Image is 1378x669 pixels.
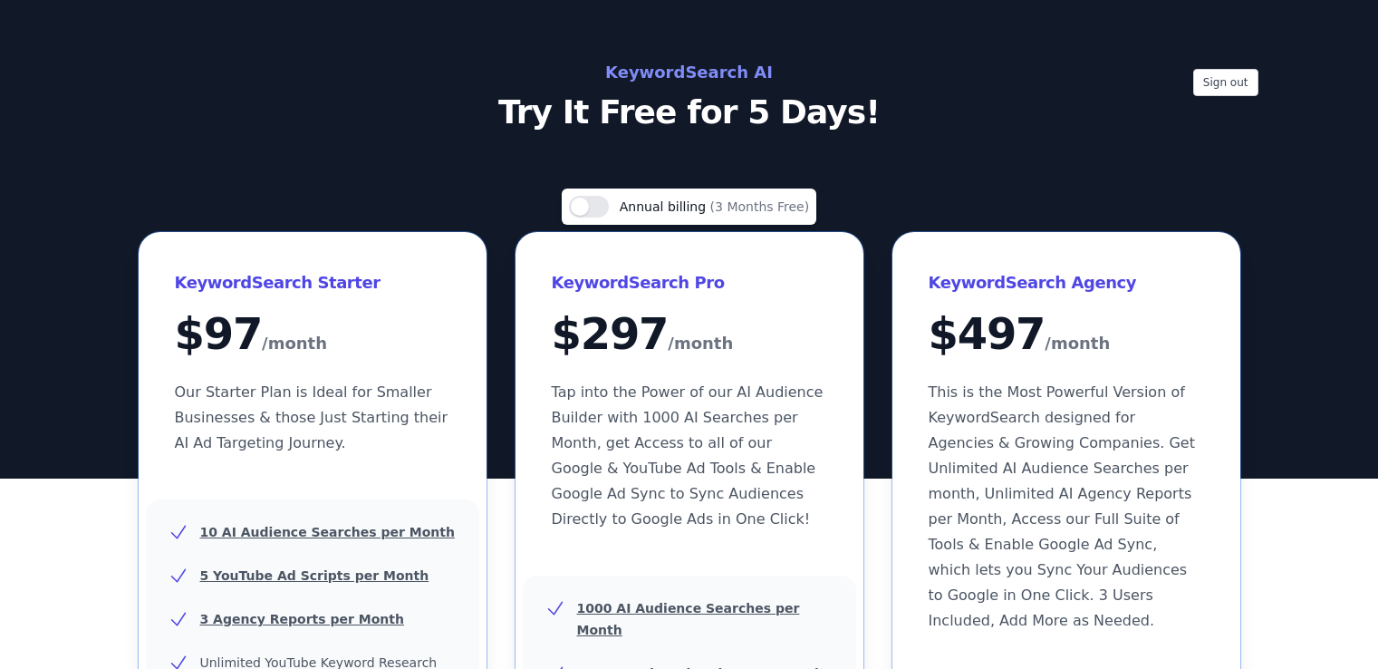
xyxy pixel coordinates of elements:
[552,383,824,528] span: Tap into the Power of our AI Audience Builder with 1000 AI Searches per Month, get Access to all ...
[577,601,800,637] u: 1000 AI Audience Searches per Month
[284,94,1095,131] p: Try It Free for 5 Days!
[668,329,733,358] span: /month
[1193,69,1258,96] button: Sign out
[262,329,327,358] span: /month
[552,312,827,358] div: $ 297
[175,312,450,358] div: $ 97
[1045,329,1110,358] span: /month
[929,383,1195,629] span: This is the Most Powerful Version of KeywordSearch designed for Agencies & Growing Companies. Get...
[710,199,810,214] span: (3 Months Free)
[552,268,827,297] h3: KeywordSearch Pro
[620,199,710,214] span: Annual billing
[929,312,1204,358] div: $ 497
[175,268,450,297] h3: KeywordSearch Starter
[200,525,455,539] u: 10 AI Audience Searches per Month
[200,568,429,583] u: 5 YouTube Ad Scripts per Month
[200,612,404,626] u: 3 Agency Reports per Month
[175,383,448,451] span: Our Starter Plan is Ideal for Smaller Businesses & those Just Starting their AI Ad Targeting Jour...
[284,58,1095,87] h2: KeywordSearch AI
[929,268,1204,297] h3: KeywordSearch Agency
